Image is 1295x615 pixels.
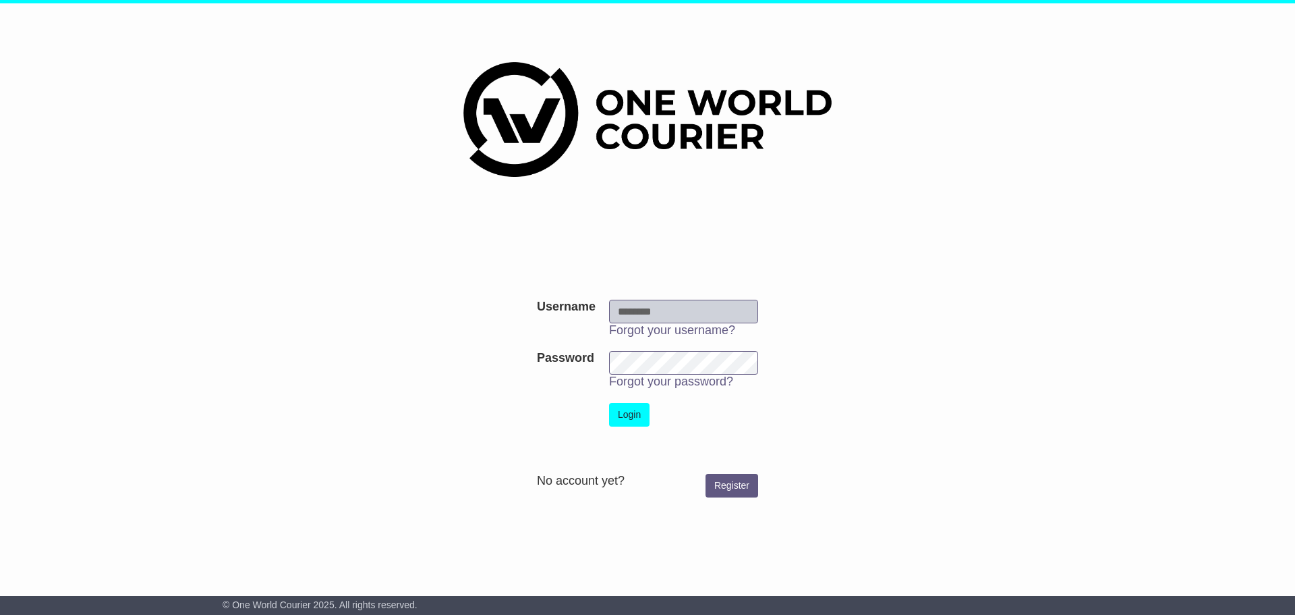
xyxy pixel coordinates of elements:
[537,300,596,315] label: Username
[537,351,594,366] label: Password
[706,474,758,498] a: Register
[609,403,650,427] button: Login
[463,62,832,177] img: One World
[223,599,418,610] span: © One World Courier 2025. All rights reserved.
[609,323,735,337] a: Forgot your username?
[609,375,733,388] a: Forgot your password?
[537,474,758,489] div: No account yet?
